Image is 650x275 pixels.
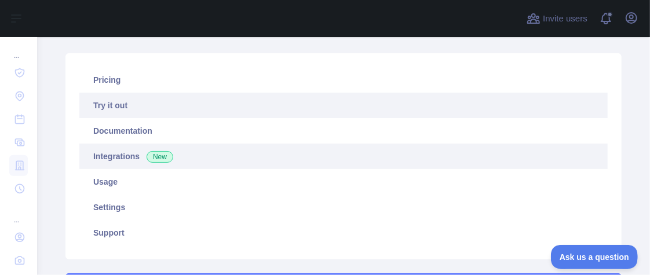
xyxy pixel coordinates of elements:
div: ... [9,201,28,225]
button: Invite users [524,9,590,28]
a: Pricing [79,67,608,93]
a: Try it out [79,93,608,118]
span: Invite users [543,12,587,25]
a: Integrations New [79,144,608,169]
span: New [147,151,173,163]
a: Support [79,220,608,245]
div: ... [9,37,28,60]
iframe: Toggle Customer Support [551,245,638,269]
a: Documentation [79,118,608,144]
a: Settings [79,195,608,220]
a: Usage [79,169,608,195]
